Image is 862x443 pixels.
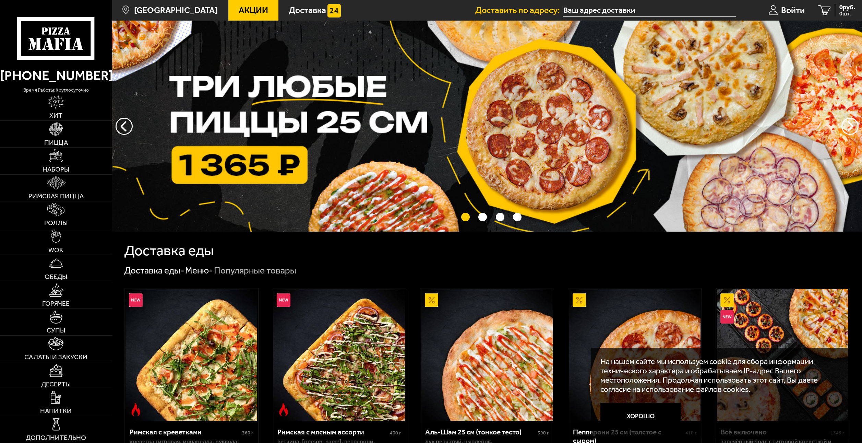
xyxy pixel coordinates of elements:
[48,247,63,253] span: WOK
[130,428,240,436] div: Римская с креветками
[568,289,702,421] a: АкционныйПепперони 25 см (толстое с сыром)
[49,112,62,119] span: Хит
[425,428,536,436] div: Аль-Шам 25 см (тонкое тесто)
[425,293,438,307] img: Акционный
[563,4,736,17] input: Ваш адрес доставки
[26,434,86,441] span: Дополнительно
[781,6,805,14] span: Войти
[327,4,341,18] img: 15daf4d41897b9f0e9f617042186c801.svg
[716,289,850,421] a: АкционныйНовинкаВсё включено
[44,139,68,146] span: Пицца
[600,357,837,394] p: На нашем сайте мы используем cookie для сбора информации технического характера и обрабатываем IP...
[24,354,87,360] span: Салаты и закуски
[538,430,549,436] span: 390 г
[478,213,487,221] button: точки переключения
[28,193,84,199] span: Римская пицца
[239,6,268,14] span: Акции
[116,118,133,135] button: следующий
[272,289,406,421] a: НовинкаОстрое блюдоРимская с мясным ассорти
[273,289,405,421] img: Римская с мясным ассорти
[45,273,67,280] span: Обеды
[129,403,142,416] img: Острое блюдо
[214,265,296,277] div: Популярные товары
[277,428,388,436] div: Римская с мясным ассорти
[41,381,71,387] span: Десерты
[569,289,701,421] img: Пепперони 25 см (толстое с сыром)
[513,213,522,221] button: точки переключения
[420,289,554,421] a: АкционныйАль-Шам 25 см (тонкое тесто)
[421,289,553,421] img: Аль-Шам 25 см (тонкое тесто)
[124,289,258,421] a: НовинкаОстрое блюдоРимская с креветками
[475,6,563,14] span: Доставить по адресу:
[839,11,855,16] span: 0 шт.
[289,6,326,14] span: Доставка
[839,4,855,10] span: 0 руб.
[44,220,68,226] span: Роллы
[720,293,734,307] img: Акционный
[496,213,504,221] button: точки переключения
[277,403,290,416] img: Острое блюдо
[717,289,849,421] img: Всё включено
[600,403,681,430] button: Хорошо
[134,6,218,14] span: [GEOGRAPHIC_DATA]
[40,408,72,414] span: Напитки
[125,289,257,421] img: Римская с креветками
[47,327,65,334] span: Супы
[42,300,70,307] span: Горячее
[242,430,253,436] span: 360 г
[43,166,69,173] span: Наборы
[461,213,470,221] button: точки переключения
[129,293,142,307] img: Новинка
[124,244,214,258] h1: Доставка еды
[185,265,213,276] a: Меню-
[277,293,290,307] img: Новинка
[124,265,184,276] a: Доставка еды-
[573,293,586,307] img: Акционный
[390,430,401,436] span: 400 г
[720,310,734,324] img: Новинка
[841,118,859,135] button: предыдущий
